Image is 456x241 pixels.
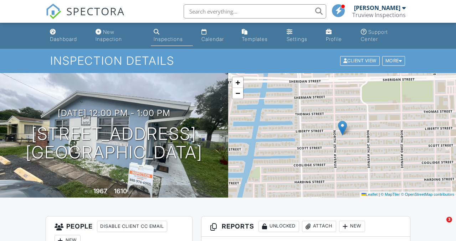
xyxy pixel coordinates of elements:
[199,26,233,46] a: Calendar
[201,36,224,42] div: Calendar
[326,36,342,42] div: Profile
[58,108,170,118] h3: [DATE] 12:00 pm - 1:00 pm
[382,56,405,66] div: More
[446,217,452,222] span: 3
[47,26,87,46] a: Dashboard
[339,221,365,232] div: New
[232,88,243,99] a: Zoom out
[114,187,127,195] div: 1610
[235,89,240,98] span: −
[184,4,326,19] input: Search everything...
[46,4,61,19] img: The Best Home Inspection Software - Spectora
[362,192,378,197] a: Leaflet
[358,26,409,46] a: Support Center
[97,221,167,232] div: Disable Client CC Email
[50,36,77,42] div: Dashboard
[354,4,400,11] div: [PERSON_NAME]
[46,10,125,25] a: SPECTORA
[381,192,400,197] a: © MapTiler
[287,36,307,42] div: Settings
[361,29,388,42] div: Support Center
[338,121,347,135] img: Marker
[84,189,92,194] span: Built
[128,189,138,194] span: sq. ft.
[66,4,125,19] span: SPECTORA
[258,221,299,232] div: Unlocked
[340,56,380,66] div: Client View
[96,29,122,42] div: New Inspection
[432,217,449,234] iframe: Intercom live chat
[323,26,352,46] a: Company Profile
[379,192,380,197] span: |
[239,26,278,46] a: Templates
[93,187,107,195] div: 1967
[26,125,203,162] h1: [STREET_ADDRESS] [GEOGRAPHIC_DATA]
[235,78,240,87] span: +
[151,26,193,46] a: Inspections
[401,192,454,197] a: © OpenStreetMap contributors
[232,77,243,88] a: Zoom in
[339,58,381,63] a: Client View
[93,26,145,46] a: New Inspection
[242,36,268,42] div: Templates
[352,11,406,19] div: Truview Inspections
[284,26,318,46] a: Settings
[50,54,406,67] h1: Inspection Details
[201,216,410,237] h3: Reports
[154,36,183,42] div: Inspections
[302,221,336,232] div: Attach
